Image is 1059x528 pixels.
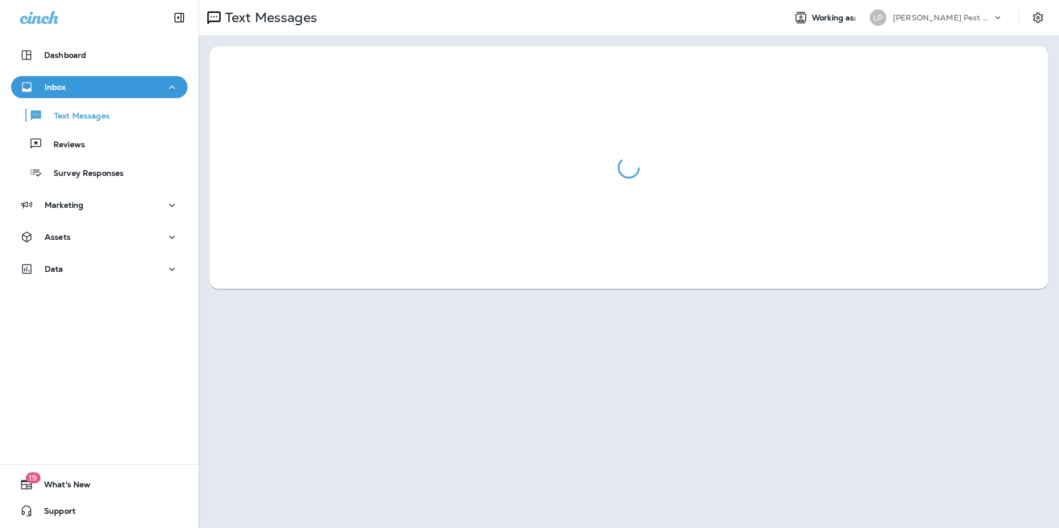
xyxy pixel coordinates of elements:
[33,480,90,493] span: What's New
[812,13,859,23] span: Working as:
[11,161,188,184] button: Survey Responses
[42,140,85,150] p: Reviews
[44,51,86,60] p: Dashboard
[1028,8,1048,28] button: Settings
[11,76,188,98] button: Inbox
[42,169,124,179] p: Survey Responses
[11,473,188,495] button: 19What's New
[870,9,886,26] div: LP
[25,472,40,483] span: 19
[164,7,195,29] button: Collapse Sidebar
[221,9,317,26] p: Text Messages
[43,111,110,122] p: Text Messages
[893,13,992,22] p: [PERSON_NAME] Pest Control
[45,83,66,91] p: Inbox
[11,104,188,127] button: Text Messages
[11,258,188,280] button: Data
[11,194,188,216] button: Marketing
[33,507,76,520] span: Support
[45,265,63,273] p: Data
[11,226,188,248] button: Assets
[11,132,188,155] button: Reviews
[11,44,188,66] button: Dashboard
[45,233,71,241] p: Assets
[45,201,83,209] p: Marketing
[11,500,188,522] button: Support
